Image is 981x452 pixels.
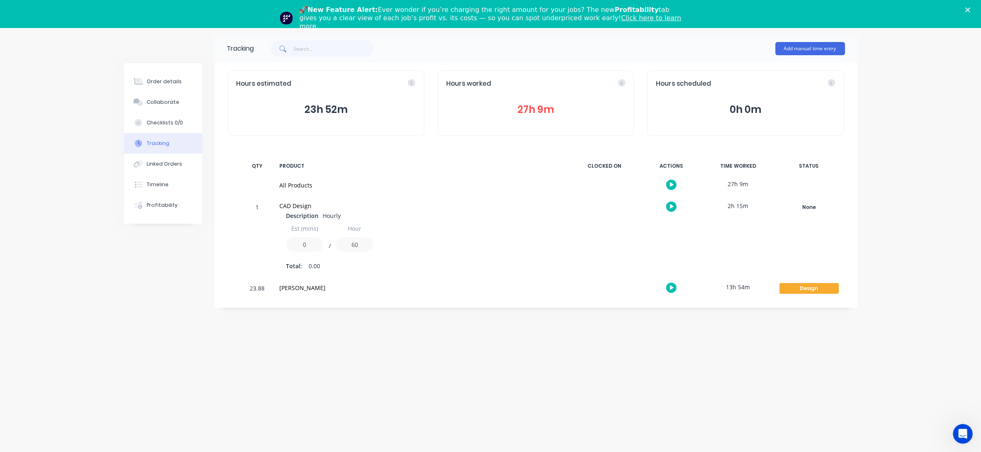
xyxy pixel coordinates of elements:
[293,40,374,57] input: Search...
[280,181,564,190] div: All Products
[147,140,169,147] div: Tracking
[124,71,202,92] button: Order details
[779,201,839,213] button: None
[280,201,564,210] div: CAD Design
[308,6,378,14] b: New Feature Alert:
[245,279,270,299] div: 23.88
[245,157,270,175] div: QTY
[227,44,254,54] div: Tracking
[300,6,688,30] div: 🚀 Ever wonder if you’re charging the right amount for your jobs? The new tab gives you a clear vi...
[656,79,711,89] span: Hours scheduled
[236,79,292,89] span: Hours estimated
[953,424,973,444] iframe: Intercom live chat
[300,14,681,30] a: Click here to learn more.
[124,112,202,133] button: Checklists 0/0
[707,278,769,296] div: 13h 54m
[147,160,182,168] div: Linked Orders
[446,102,625,117] button: 27h 9m
[147,78,182,85] div: Order details
[336,237,373,252] input: Value
[124,154,202,174] button: Linked Orders
[286,211,319,220] span: Description
[780,283,839,294] div: Design
[780,202,839,213] div: None
[707,175,769,193] div: 27h 9m
[147,119,183,126] div: Checklists 0/0
[779,283,839,294] button: Design
[336,221,373,236] input: Label
[774,157,844,175] div: STATUS
[147,201,178,209] div: Profitability
[286,262,302,270] span: Total:
[280,12,293,25] img: Profile image for Team
[707,157,769,175] div: TIME WORKED
[286,237,323,252] input: Value
[965,7,974,12] div: Close
[147,98,179,106] div: Collaborate
[574,157,636,175] div: CLOCKED ON
[147,181,169,188] div: Timeline
[124,195,202,215] button: Profitability
[446,79,491,89] span: Hours worked
[245,198,270,277] div: 1
[707,197,769,215] div: 2h 15m
[325,244,334,251] button: /
[775,42,845,55] button: Add manual time entry
[615,6,659,14] b: Profitability
[124,92,202,112] button: Collaborate
[641,157,702,175] div: ACTIONS
[124,174,202,195] button: Timeline
[309,262,321,270] span: 0.00
[286,221,323,236] input: Label
[275,157,569,175] div: PRODUCT
[323,212,341,220] span: Hourly
[124,133,202,154] button: Tracking
[236,102,416,117] button: 23h 52m
[656,102,835,117] button: 0h 0m
[280,283,564,292] div: [PERSON_NAME]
